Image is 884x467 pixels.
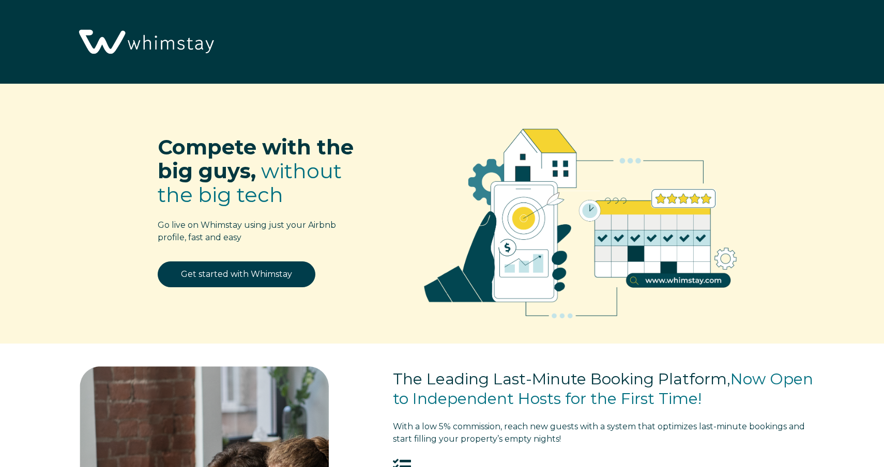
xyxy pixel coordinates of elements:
[158,261,315,287] a: Get started with Whimstay
[158,158,342,207] span: without the big tech
[72,5,218,80] img: Whimstay Logo-02 1
[393,369,730,388] span: The Leading Last-Minute Booking Platform,
[399,99,763,338] img: RBO Ilustrations-02
[158,134,354,183] span: Compete with the big guys,
[393,369,813,408] span: Now Open to Independent Hosts for the First Time!
[393,422,805,444] span: With a low 5% commission, reach new guests with a system that optimizes last-minute bookings and s
[158,220,336,242] span: Go live on Whimstay using just your Airbnb profile, fast and easy
[393,422,805,444] span: tart filling your property’s empty nights!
